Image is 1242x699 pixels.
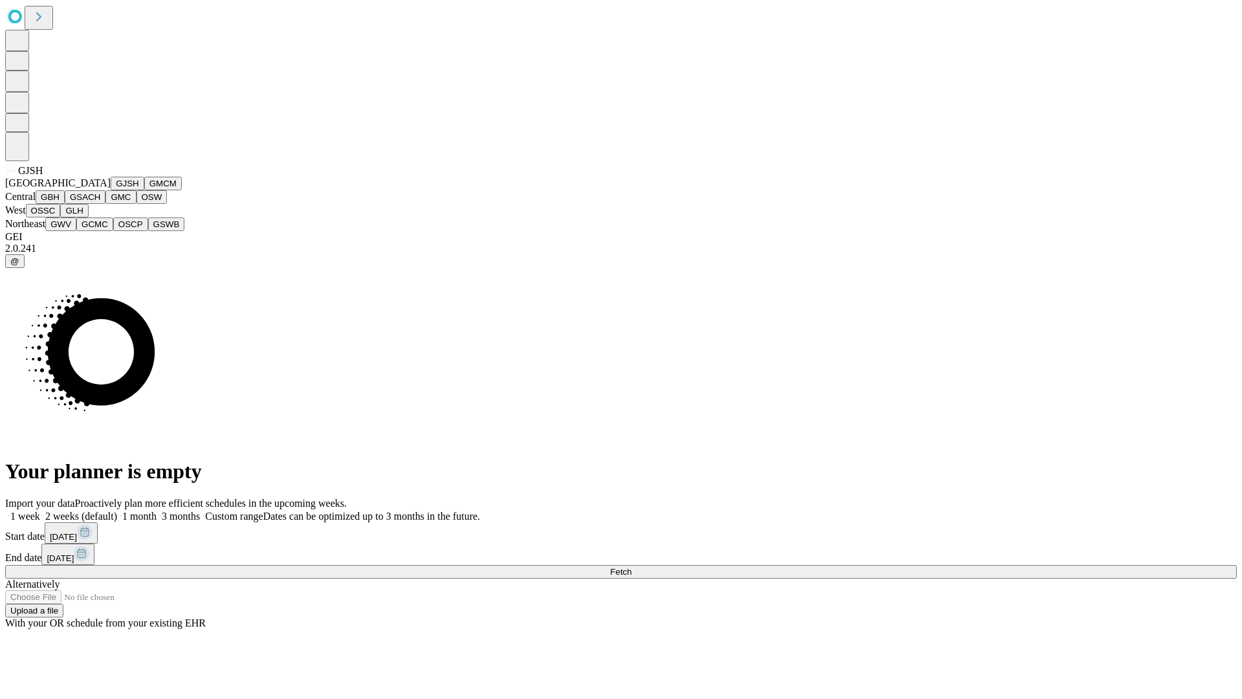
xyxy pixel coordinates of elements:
[75,498,347,509] span: Proactively plan more efficient schedules in the upcoming weeks.
[5,231,1237,243] div: GEI
[5,565,1237,579] button: Fetch
[76,217,113,231] button: GCMC
[5,617,206,628] span: With your OR schedule from your existing EHR
[610,567,631,577] span: Fetch
[5,522,1237,544] div: Start date
[50,532,77,542] span: [DATE]
[36,190,65,204] button: GBH
[41,544,94,565] button: [DATE]
[148,217,185,231] button: GSWB
[5,579,60,590] span: Alternatively
[45,522,98,544] button: [DATE]
[263,511,480,522] span: Dates can be optimized up to 3 months in the future.
[10,256,19,266] span: @
[113,217,148,231] button: OSCP
[5,460,1237,483] h1: Your planner is empty
[5,604,63,617] button: Upload a file
[45,217,76,231] button: GWV
[136,190,168,204] button: OSW
[5,243,1237,254] div: 2.0.241
[60,204,88,217] button: GLH
[65,190,105,204] button: GSACH
[18,165,43,176] span: GJSH
[5,205,26,216] span: West
[47,553,74,563] span: [DATE]
[5,177,111,188] span: [GEOGRAPHIC_DATA]
[26,204,61,217] button: OSSC
[111,177,144,190] button: GJSH
[45,511,117,522] span: 2 weeks (default)
[205,511,263,522] span: Custom range
[144,177,182,190] button: GMCM
[5,544,1237,565] div: End date
[5,191,36,202] span: Central
[5,498,75,509] span: Import your data
[10,511,40,522] span: 1 week
[105,190,136,204] button: GMC
[122,511,157,522] span: 1 month
[5,254,25,268] button: @
[5,218,45,229] span: Northeast
[162,511,200,522] span: 3 months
